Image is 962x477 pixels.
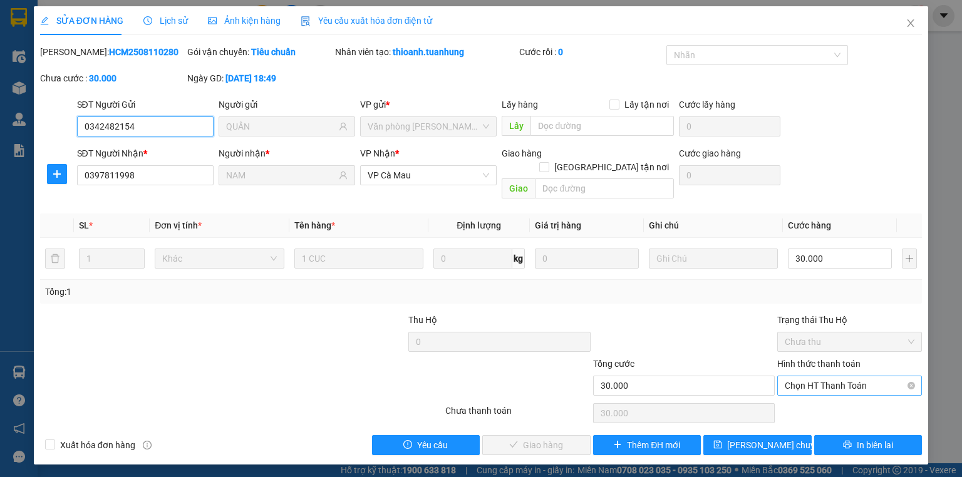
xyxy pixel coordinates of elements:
span: exclamation-circle [403,440,412,450]
span: SL [79,220,89,230]
span: Ảnh kiện hàng [208,16,281,26]
b: [DATE] 18:49 [225,73,276,83]
li: 85 [PERSON_NAME] [6,28,239,43]
span: Cước hàng [788,220,831,230]
span: plus [48,169,66,179]
span: Khác [162,249,276,268]
b: thioanh.tuanhung [393,47,464,57]
input: Tên người nhận [226,168,336,182]
span: picture [208,16,217,25]
div: SĐT Người Gửi [77,98,214,111]
div: Tổng: 1 [45,285,372,299]
span: save [713,440,722,450]
span: Chưa thu [785,332,914,351]
div: Cước rồi : [519,45,664,59]
input: Dọc đường [535,178,674,198]
label: Hình thức thanh toán [777,359,861,369]
span: edit [40,16,49,25]
span: plus [613,440,622,450]
input: Tên người gửi [226,120,336,133]
button: save[PERSON_NAME] chuyển hoàn [703,435,812,455]
span: close [906,18,916,28]
span: printer [843,440,852,450]
div: Gói vận chuyển: [187,45,332,59]
button: plus [902,249,917,269]
button: delete [45,249,65,269]
span: Định lượng [457,220,501,230]
b: HCM2508110280 [109,47,178,57]
b: [PERSON_NAME] [72,8,177,24]
img: icon [301,16,311,26]
span: Tên hàng [294,220,335,230]
button: exclamation-circleYêu cầu [372,435,480,455]
span: Chọn HT Thanh Toán [785,376,914,395]
label: Cước lấy hàng [679,100,735,110]
input: Cước giao hàng [679,165,780,185]
span: Đơn vị tính [155,220,202,230]
div: VP gửi [360,98,497,111]
button: plusThêm ĐH mới [593,435,701,455]
span: VP Cà Mau [368,166,489,185]
span: Giá trị hàng [535,220,581,230]
div: Ngày GD: [187,71,332,85]
div: Người nhận [219,146,355,160]
span: phone [72,46,82,56]
input: Dọc đường [530,116,674,136]
div: Chưa cước : [40,71,185,85]
div: [PERSON_NAME]: [40,45,185,59]
input: Cước lấy hàng [679,116,780,136]
input: Ghi Chú [649,249,778,269]
li: 02839.63.63.63 [6,43,239,59]
label: Cước giao hàng [679,148,741,158]
input: 0 [535,249,639,269]
b: 30.000 [89,73,116,83]
span: Giao [502,178,535,198]
span: Giao hàng [502,148,542,158]
b: GỬI : VP Cà Mau [6,78,133,99]
button: checkGiao hàng [482,435,591,455]
span: clock-circle [143,16,152,25]
span: user [339,171,348,180]
span: [GEOGRAPHIC_DATA] tận nơi [549,160,674,174]
div: Người gửi [219,98,355,111]
b: 0 [558,47,563,57]
span: info-circle [143,441,152,449]
span: Lấy tận nơi [619,98,674,111]
span: In biên lai [857,438,893,452]
span: Yêu cầu xuất hóa đơn điện tử [301,16,433,26]
span: Lịch sử [143,16,188,26]
span: Lấy [502,116,530,136]
span: Thêm ĐH mới [627,438,680,452]
span: Văn phòng Hồ Chí Minh [368,117,489,136]
button: plus [47,164,67,184]
span: kg [512,249,525,269]
input: VD: Bàn, Ghế [294,249,423,269]
span: environment [72,30,82,40]
span: SỬA ĐƠN HÀNG [40,16,123,26]
b: Tiêu chuẩn [251,47,296,57]
span: Tổng cước [593,359,634,369]
div: Chưa thanh toán [444,404,591,426]
span: Xuất hóa đơn hàng [55,438,140,452]
span: Thu Hộ [408,315,437,325]
span: Yêu cầu [417,438,448,452]
span: [PERSON_NAME] chuyển hoàn [727,438,846,452]
span: user [339,122,348,131]
span: Lấy hàng [502,100,538,110]
th: Ghi chú [644,213,783,238]
button: Close [893,6,928,41]
div: SĐT Người Nhận [77,146,214,160]
span: close-circle [908,382,915,389]
div: Trạng thái Thu Hộ [777,313,922,327]
div: Nhân viên tạo: [335,45,517,59]
span: VP Nhận [360,148,395,158]
button: printerIn biên lai [814,435,923,455]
